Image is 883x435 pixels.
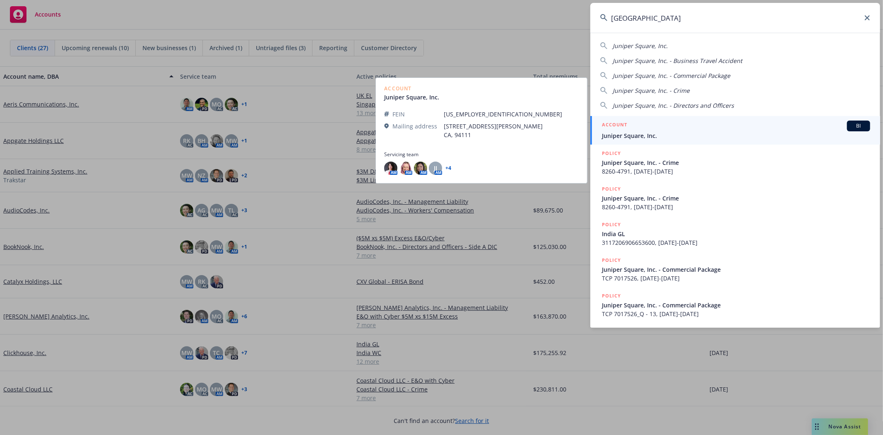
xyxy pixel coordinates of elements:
[602,230,870,238] span: India GL
[602,194,870,203] span: Juniper Square, Inc. - Crime
[602,256,621,264] h5: POLICY
[590,145,880,180] a: POLICYJuniper Square, Inc. - Crime8260-4791, [DATE]-[DATE]
[602,131,870,140] span: Juniper Square, Inc.
[613,57,742,65] span: Juniper Square, Inc. - Business Travel Accident
[602,238,870,247] span: 3117206906653600, [DATE]-[DATE]
[613,101,734,109] span: Juniper Square, Inc. - Directors and Officers
[590,3,880,33] input: Search...
[602,121,627,130] h5: ACCOUNT
[602,301,870,309] span: Juniper Square, Inc. - Commercial Package
[602,158,870,167] span: Juniper Square, Inc. - Crime
[613,87,690,94] span: Juniper Square, Inc. - Crime
[602,149,621,157] h5: POLICY
[602,265,870,274] span: Juniper Square, Inc. - Commercial Package
[590,251,880,287] a: POLICYJuniper Square, Inc. - Commercial PackageTCP 7017526, [DATE]-[DATE]
[602,220,621,229] h5: POLICY
[613,42,668,50] span: Juniper Square, Inc.
[590,180,880,216] a: POLICYJuniper Square, Inc. - Crime8260-4791, [DATE]-[DATE]
[590,287,880,323] a: POLICYJuniper Square, Inc. - Commercial PackageTCP 7017526_Q - 13, [DATE]-[DATE]
[602,274,870,283] span: TCP 7017526, [DATE]-[DATE]
[602,203,870,211] span: 8260-4791, [DATE]-[DATE]
[602,309,870,318] span: TCP 7017526_Q - 13, [DATE]-[DATE]
[590,116,880,145] a: ACCOUNTBIJuniper Square, Inc.
[602,167,870,176] span: 8260-4791, [DATE]-[DATE]
[850,122,867,130] span: BI
[613,72,730,80] span: Juniper Square, Inc. - Commercial Package
[590,216,880,251] a: POLICYIndia GL3117206906653600, [DATE]-[DATE]
[602,185,621,193] h5: POLICY
[602,292,621,300] h5: POLICY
